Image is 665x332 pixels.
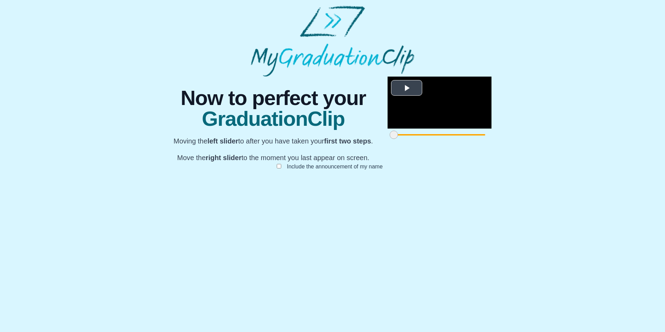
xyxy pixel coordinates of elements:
[251,6,414,77] img: MyGraduationClip
[174,153,373,163] p: Move the to the moment you last appear on screen.
[281,161,388,172] label: Include the announcement of my name
[174,88,373,108] span: Now to perfect your
[391,80,422,96] button: Play Video
[324,137,371,145] b: first two steps
[174,136,373,146] p: Moving the to after you have taken your .
[206,154,241,161] b: right slider
[207,137,238,145] b: left slider
[174,108,373,129] span: GraduationClip
[388,77,491,129] div: Video Player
